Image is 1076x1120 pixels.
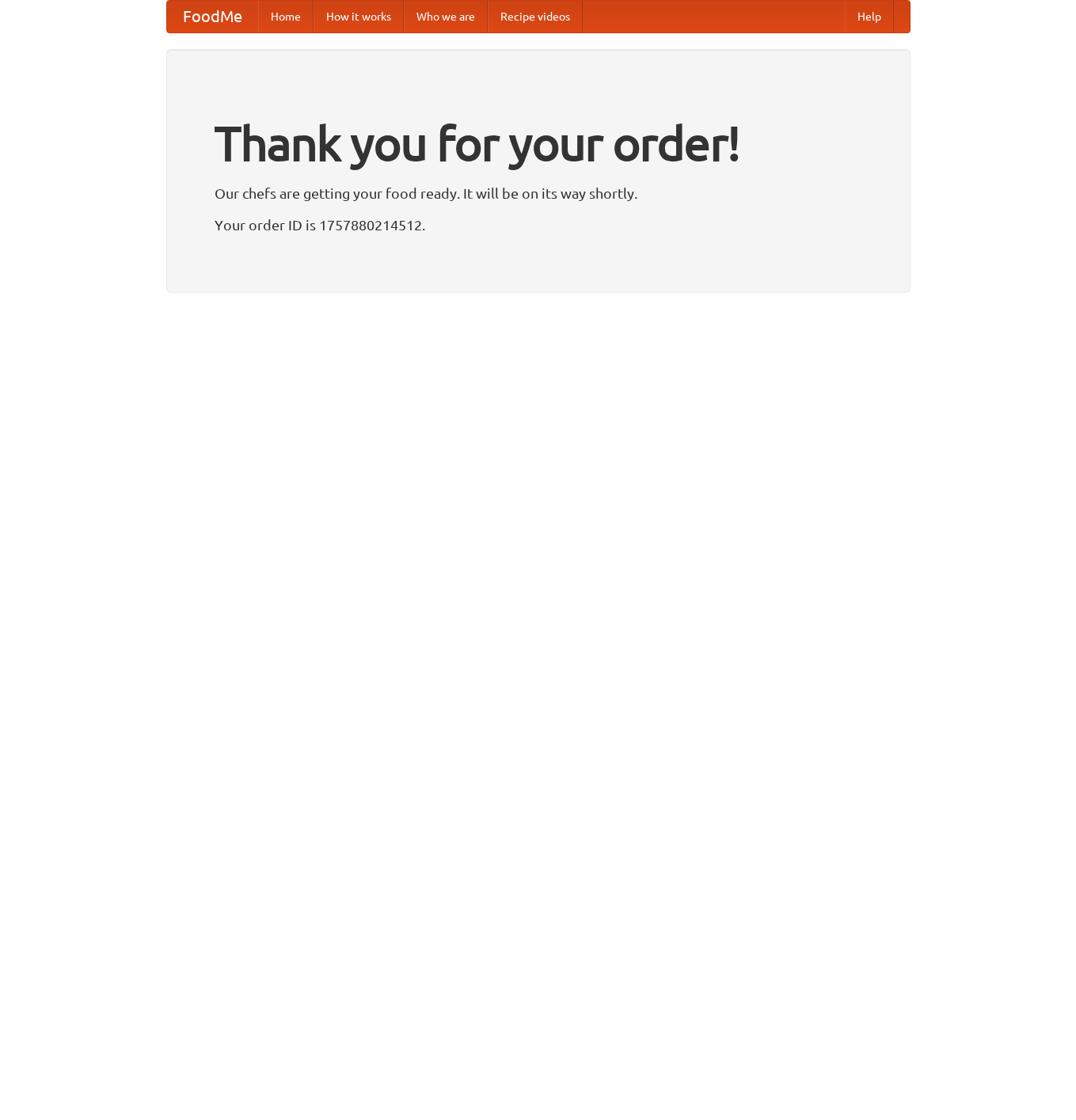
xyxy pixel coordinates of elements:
a: Home [258,1,314,32]
a: How it works [314,1,404,32]
a: Help [845,1,894,32]
a: Recipe videos [488,1,583,32]
a: FoodMe [167,1,258,32]
p: Your order ID is 1757880214512. [215,213,862,237]
p: Our chefs are getting your food ready. It will be on its way shortly. [215,181,862,205]
a: Who we are [404,1,488,32]
h1: Thank you for your order! [215,105,862,181]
